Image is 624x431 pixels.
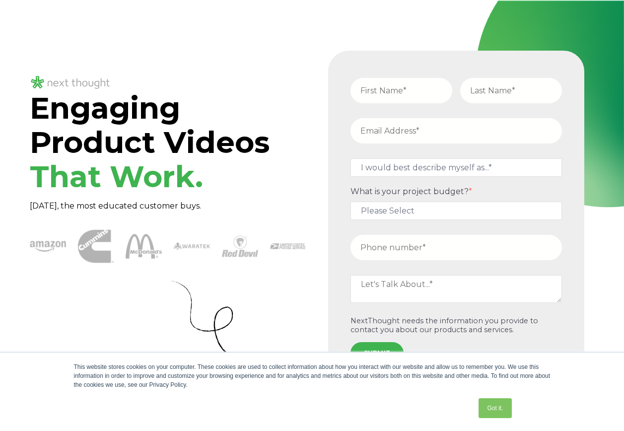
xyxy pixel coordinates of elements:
input: First Name* [350,78,452,103]
img: USPS [270,228,306,265]
img: Waratek logo [174,228,210,265]
span: Engaging Product Videos [30,90,270,195]
input: Phone number* [350,235,562,260]
p: NextThought needs the information you provide to contact you about our products and services. [350,317,562,334]
img: Curly Arrow [171,280,306,362]
a: Got it. [479,398,511,418]
img: amazon-1 [30,228,66,265]
img: McDonalds 1 [126,228,162,265]
input: Last Name* [460,78,562,103]
img: Red Devil [222,228,258,265]
span: What is your project budget? [350,187,469,196]
span: That Work. [30,158,203,195]
img: Cummins [78,228,114,265]
img: NT_Logo_LightMode [30,74,111,91]
input: Email Address* [350,118,562,144]
input: SUBMIT [350,342,404,364]
div: This website stores cookies on your computer. These cookies are used to collect information about... [74,362,551,389]
span: [DATE], the most educated customer buys. [30,201,201,211]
